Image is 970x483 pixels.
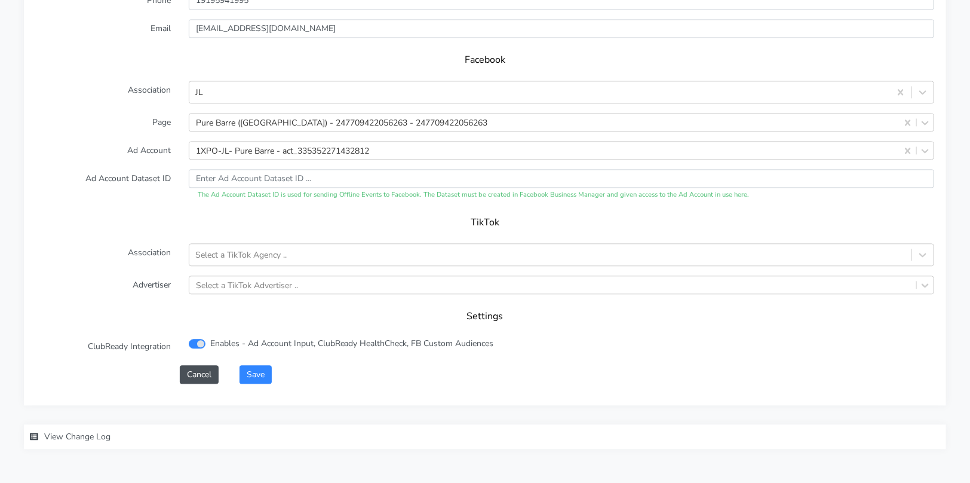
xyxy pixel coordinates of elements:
[27,243,180,266] label: Association
[195,86,203,99] div: JL
[195,249,287,261] div: Select a TikTok Agency ..
[27,169,180,200] label: Ad Account Dataset ID
[27,81,180,103] label: Association
[48,311,922,322] h5: Settings
[27,141,180,160] label: Ad Account
[44,431,110,442] span: View Change Log
[189,19,934,38] input: Enter Email ...
[27,19,180,38] label: Email
[196,116,487,129] div: Pure Barre ([GEOGRAPHIC_DATA]) - 247709422056263 - 247709422056263
[48,217,922,228] h5: TikTok
[48,54,922,66] h5: Facebook
[196,144,369,157] div: 1XPO-JL- Pure Barre - act_335352271432812
[240,365,272,384] button: Save
[27,113,180,132] label: Page
[189,190,934,200] div: The Ad Account Dataset ID is used for sending Offline Events to Facebook. The Dataset must be cre...
[210,337,494,350] label: Enables - Ad Account Input, ClubReady HealthCheck, FB Custom Audiences
[180,365,219,384] button: Cancel
[189,169,934,188] input: Enter Ad Account Dataset ID ...
[196,279,298,291] div: Select a TikTok Advertiser ..
[27,337,180,356] label: ClubReady Integration
[27,276,180,294] label: Advertiser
